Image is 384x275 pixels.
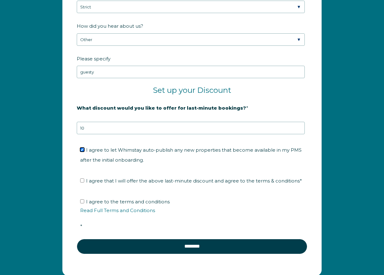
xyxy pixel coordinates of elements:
a: Read Full Terms and Conditions [80,207,155,213]
span: Please specify [77,54,110,64]
span: I agree that I will offer the above last-minute discount and agree to the terms & conditions [86,178,302,184]
strong: What discount would you like to offer for last-minute bookings? [77,105,246,111]
span: Set up your Discount [153,86,231,95]
span: I agree to let Whimstay auto-publish any new properties that become available in my PMS after the... [80,147,302,163]
span: How did you hear about us? [77,21,143,31]
strong: 20% is recommended, minimum of 10% [77,116,174,121]
input: I agree to the terms and conditionsRead Full Terms and Conditions* [80,199,84,203]
input: I agree to let Whimstay auto-publish any new properties that become available in my PMS after the... [80,148,84,152]
input: I agree that I will offer the above last-minute discount and agree to the terms & conditions* [80,178,84,183]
